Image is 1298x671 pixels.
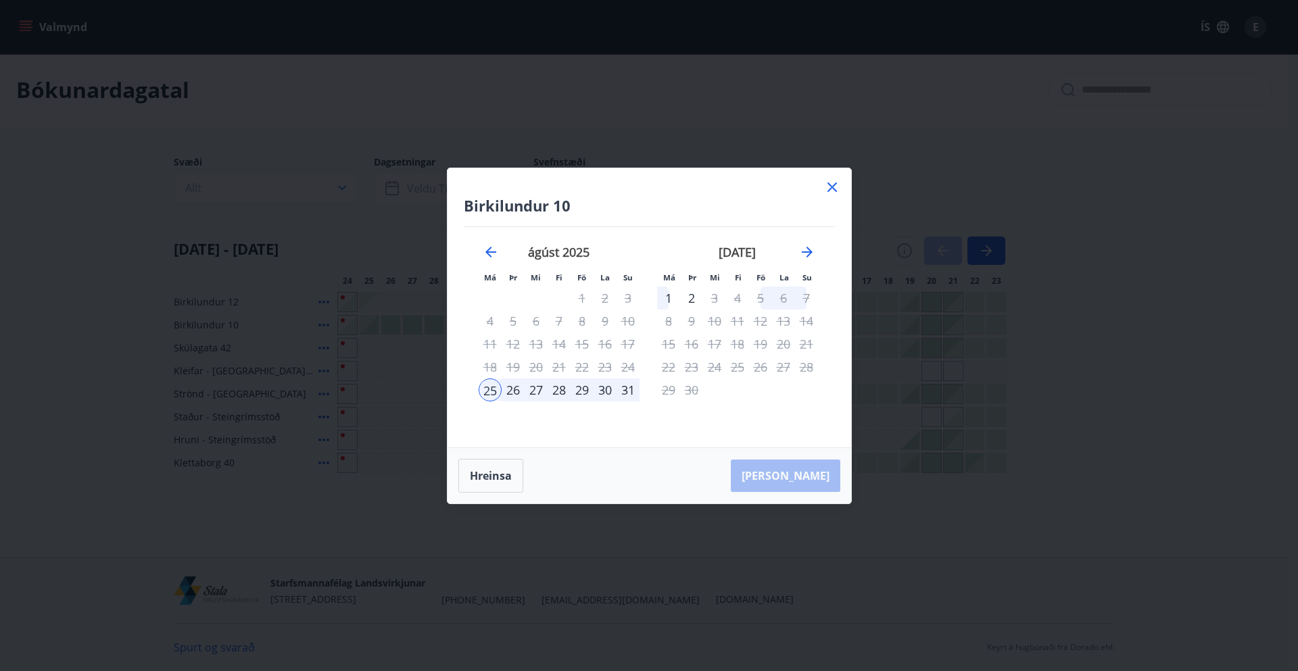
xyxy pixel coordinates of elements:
[484,272,496,282] small: Má
[749,287,772,309] td: Choose föstudagur, 5. september 2025 as your check-out date. It’s available.
[458,459,523,493] button: Hreinsa
[795,332,818,355] td: Not available. sunnudagur, 21. september 2025
[617,378,640,401] td: Choose sunnudagur, 31. ágúst 2025 as your check-out date. It’s available.
[479,355,502,378] td: Not available. mánudagur, 18. ágúst 2025
[617,287,640,309] td: Not available. sunnudagur, 3. ágúst 2025
[680,309,703,332] td: Choose þriðjudagur, 9. september 2025 as your check-out date. It’s available.
[657,287,680,309] div: 1
[772,332,795,355] td: Not available. laugardagur, 20. september 2025
[726,309,749,332] td: Choose fimmtudagur, 11. september 2025 as your check-out date. It’s available.
[802,272,812,282] small: Su
[594,287,617,309] td: Not available. laugardagur, 2. ágúst 2025
[502,355,525,378] td: Not available. þriðjudagur, 19. ágúst 2025
[799,244,815,260] div: Move forward to switch to the next month.
[680,332,703,355] td: Not available. þriðjudagur, 16. september 2025
[657,309,680,332] td: Choose mánudagur, 8. september 2025 as your check-out date. It’s available.
[795,287,818,309] td: Choose sunnudagur, 7. september 2025 as your check-out date. It’s available.
[571,378,594,401] div: 29
[525,378,548,401] div: 27
[483,244,499,260] div: Move backward to switch to the previous month.
[726,355,749,378] td: Not available. fimmtudagur, 25. september 2025
[657,355,680,378] td: Not available. mánudagur, 22. september 2025
[479,309,502,332] td: Not available. mánudagur, 4. ágúst 2025
[680,355,703,378] td: Not available. þriðjudagur, 23. september 2025
[548,309,571,332] td: Not available. fimmtudagur, 7. ágúst 2025
[594,332,617,355] td: Not available. laugardagur, 16. ágúst 2025
[772,287,795,309] td: Choose laugardagur, 6. september 2025 as your check-out date. It’s available.
[528,244,590,260] strong: ágúst 2025
[548,332,571,355] td: Not available. fimmtudagur, 14. ágúst 2025
[735,272,742,282] small: Fi
[726,332,749,355] td: Not available. fimmtudagur, 18. september 2025
[525,378,548,401] td: Choose miðvikudagur, 27. ágúst 2025 as your check-out date. It’s available.
[657,287,680,309] td: Choose mánudagur, 1. september 2025 as your check-out date. It’s available.
[749,309,772,332] td: Not available. föstudagur, 12. september 2025
[617,332,640,355] td: Not available. sunnudagur, 17. ágúst 2025
[479,378,502,401] td: Selected as start date. mánudagur, 25. ágúst 2025
[710,272,720,282] small: Mi
[772,309,795,332] td: Not available. laugardagur, 13. september 2025
[525,332,548,355] td: Not available. miðvikudagur, 13. ágúst 2025
[548,378,571,401] div: 28
[594,378,617,401] td: Choose laugardagur, 30. ágúst 2025 as your check-out date. It’s available.
[749,355,772,378] td: Not available. föstudagur, 26. september 2025
[617,378,640,401] div: 31
[779,272,789,282] small: La
[556,272,562,282] small: Fi
[703,287,726,309] td: Choose miðvikudagur, 3. september 2025 as your check-out date. It’s available.
[571,355,594,378] td: Not available. föstudagur, 22. ágúst 2025
[703,355,726,378] td: Not available. miðvikudagur, 24. september 2025
[726,287,749,309] td: Choose fimmtudagur, 4. september 2025 as your check-out date. It’s available.
[657,378,680,401] td: Not available. mánudagur, 29. september 2025
[663,272,675,282] small: Má
[464,195,835,216] h4: Birkilundur 10
[571,378,594,401] td: Choose föstudagur, 29. ágúst 2025 as your check-out date. It’s available.
[594,309,617,332] td: Not available. laugardagur, 9. ágúst 2025
[623,272,633,282] small: Su
[719,244,756,260] strong: [DATE]
[617,309,640,332] td: Not available. sunnudagur, 10. ágúst 2025
[577,272,586,282] small: Fö
[795,309,818,332] td: Not available. sunnudagur, 14. september 2025
[502,332,525,355] td: Not available. þriðjudagur, 12. ágúst 2025
[756,272,765,282] small: Fö
[509,272,517,282] small: Þr
[594,378,617,401] div: 30
[479,378,502,401] div: Aðeins innritun í boði
[502,309,525,332] td: Not available. þriðjudagur, 5. ágúst 2025
[571,287,594,309] td: Not available. föstudagur, 1. ágúst 2025
[479,332,502,355] td: Not available. mánudagur, 11. ágúst 2025
[531,272,541,282] small: Mi
[749,332,772,355] td: Not available. föstudagur, 19. september 2025
[525,309,548,332] td: Not available. miðvikudagur, 6. ágúst 2025
[795,355,818,378] td: Not available. sunnudagur, 28. september 2025
[502,378,525,401] div: 26
[548,355,571,378] td: Not available. fimmtudagur, 21. ágúst 2025
[594,355,617,378] td: Not available. laugardagur, 23. ágúst 2025
[772,355,795,378] td: Not available. laugardagur, 27. september 2025
[680,287,703,309] div: 2
[600,272,610,282] small: La
[571,309,594,332] td: Not available. föstudagur, 8. ágúst 2025
[703,309,726,332] td: Choose miðvikudagur, 10. september 2025 as your check-out date. It’s available.
[680,378,703,401] td: Not available. þriðjudagur, 30. september 2025
[688,272,696,282] small: Þr
[525,355,548,378] td: Not available. miðvikudagur, 20. ágúst 2025
[571,332,594,355] td: Not available. föstudagur, 15. ágúst 2025
[617,355,640,378] td: Not available. sunnudagur, 24. ágúst 2025
[703,332,726,355] td: Not available. miðvikudagur, 17. september 2025
[548,378,571,401] td: Choose fimmtudagur, 28. ágúst 2025 as your check-out date. It’s available.
[464,227,835,431] div: Calendar
[502,378,525,401] td: Choose þriðjudagur, 26. ágúst 2025 as your check-out date. It’s available.
[680,287,703,309] td: Choose þriðjudagur, 2. september 2025 as your check-out date. It’s available.
[657,332,680,355] td: Not available. mánudagur, 15. september 2025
